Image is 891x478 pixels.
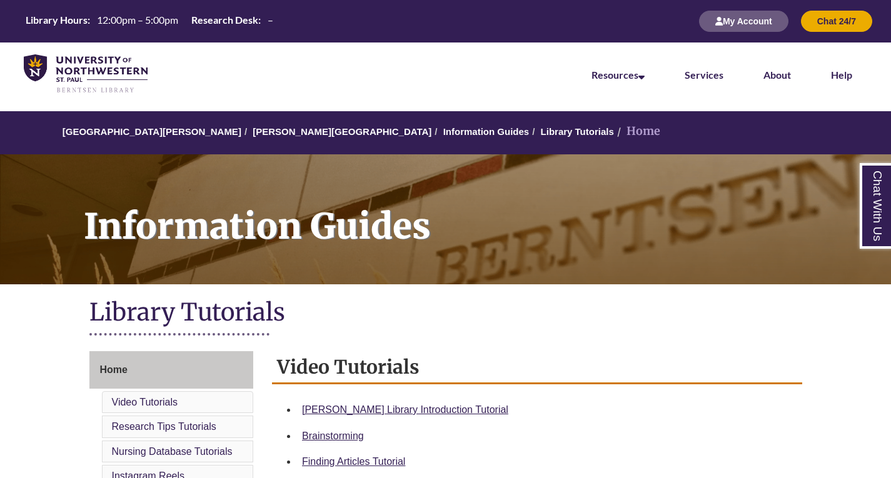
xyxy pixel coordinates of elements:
h2: Video Tutorials [272,351,802,384]
li: Home [614,122,660,141]
a: [PERSON_NAME][GEOGRAPHIC_DATA] [253,126,431,137]
button: My Account [699,11,788,32]
a: [GEOGRAPHIC_DATA][PERSON_NAME] [63,126,241,137]
a: Information Guides [443,126,530,137]
span: 12:00pm – 5:00pm [97,14,178,26]
img: UNWSP Library Logo [24,54,148,94]
a: Home [89,351,254,389]
a: Help [831,69,852,81]
span: – [268,14,273,26]
th: Research Desk: [186,13,263,27]
a: Resources [591,69,645,81]
a: Video Tutorials [112,397,178,407]
a: About [763,69,791,81]
a: Finding Articles Tutorial [302,456,405,467]
h1: Library Tutorials [89,297,802,330]
button: Chat 24/7 [801,11,872,32]
h1: Information Guides [70,154,891,268]
table: Hours Today [21,13,278,29]
a: Research Tips Tutorials [112,421,216,432]
a: Hours Today [21,13,278,30]
a: My Account [699,16,788,26]
a: Nursing Database Tutorials [112,446,233,457]
a: Services [685,69,723,81]
th: Library Hours: [21,13,92,27]
a: Chat 24/7 [801,16,872,26]
a: Brainstorming [302,431,364,441]
span: Home [100,364,128,375]
a: [PERSON_NAME] Library Introduction Tutorial [302,404,508,415]
a: Library Tutorials [541,126,614,137]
